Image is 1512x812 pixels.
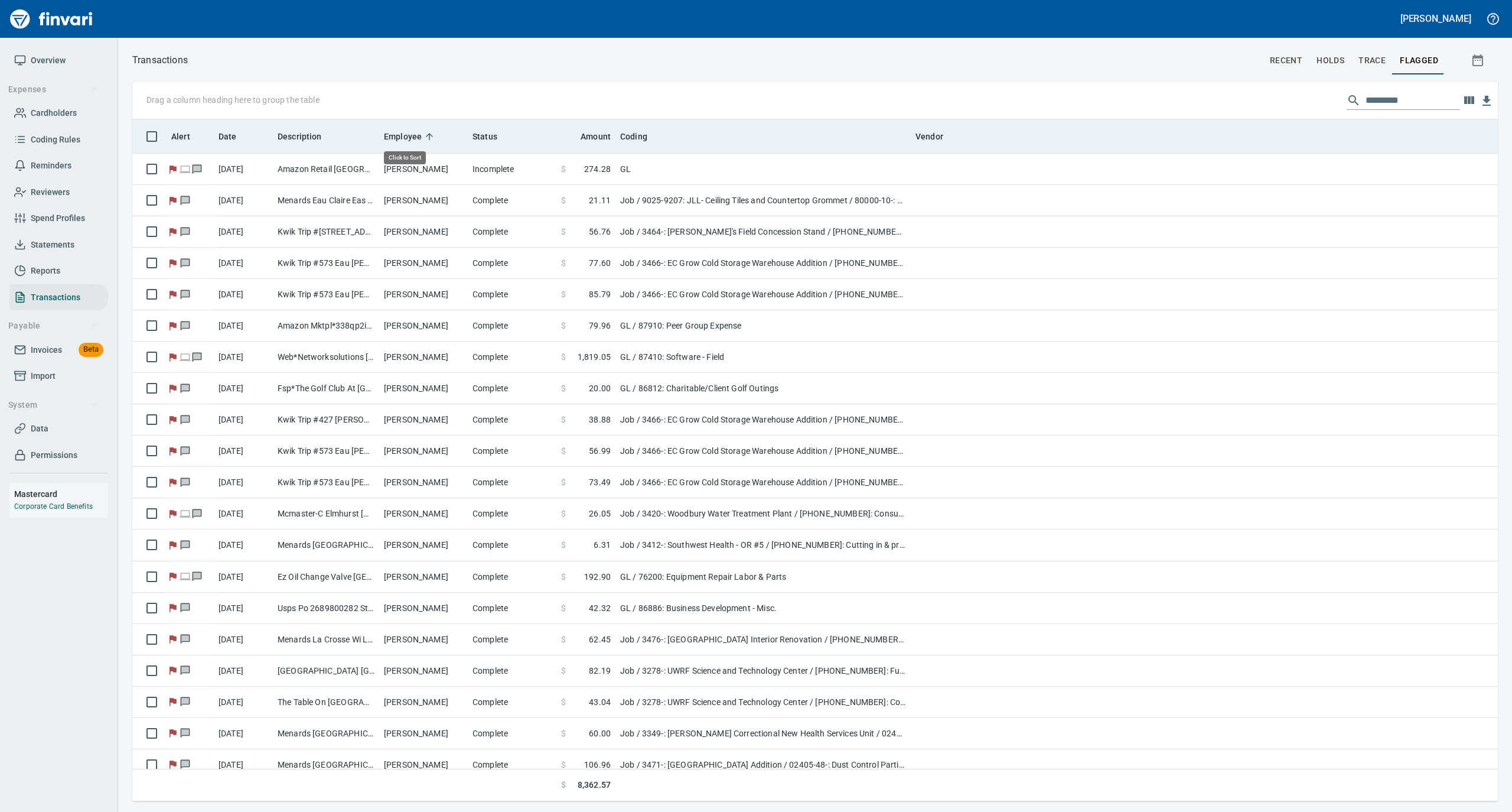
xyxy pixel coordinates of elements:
td: Incomplete [468,154,556,185]
a: Overview [9,47,108,74]
span: $ [561,414,566,426]
td: GL [615,154,911,185]
td: GL / 87410: Software - Field [615,342,911,373]
td: [PERSON_NAME] [379,655,468,687]
td: [PERSON_NAME] [379,154,468,185]
td: [DATE] [214,530,273,561]
span: Spend Profiles [31,211,85,226]
span: Flagged [167,509,179,517]
span: Payable [8,319,97,333]
td: [DATE] [214,687,273,718]
td: [DATE] [214,436,273,467]
span: 274.28 [584,163,611,175]
span: Flagged [167,415,179,423]
span: 62.45 [589,634,611,645]
span: Coding [620,129,647,144]
span: Amount [581,129,611,144]
img: Finvari [7,5,96,33]
span: Vendor [915,129,959,144]
span: Alert [171,129,206,144]
span: Vendor [915,129,943,144]
td: Kwik Trip #573 Eau [PERSON_NAME] [273,248,379,279]
span: Flagged [167,698,179,706]
p: Drag a column heading here to group the table [146,94,320,106]
span: Has messages [179,761,191,768]
td: [DATE] [214,342,273,373]
td: [PERSON_NAME] [379,561,468,593]
button: Payable [4,315,102,337]
span: Online transaction [179,353,191,360]
td: [PERSON_NAME] [379,185,468,216]
a: Coding Rules [9,126,108,153]
span: 6.31 [594,539,611,551]
h5: [PERSON_NAME] [1400,12,1471,25]
td: Complete [468,498,556,530]
span: $ [561,779,566,791]
td: Kwik Trip #[STREET_ADDRESS] [273,216,379,248]
span: Reports [31,264,60,278]
td: Job / 3476-: [GEOGRAPHIC_DATA] Interior Renovation / [PHONE_NUMBER]: Consumable CM/GC / 8: Indirects [615,624,911,655]
td: Complete [468,655,556,687]
td: Kwik Trip #427 [PERSON_NAME] [GEOGRAPHIC_DATA] [273,404,379,436]
td: Menards La Crosse Wi La Crosse [GEOGRAPHIC_DATA] [273,624,379,655]
span: Has messages [191,165,204,173]
span: Data [31,421,48,436]
td: Complete [468,248,556,279]
span: Flagged [167,353,179,360]
td: Complete [468,404,556,436]
span: 73.49 [589,476,611,488]
span: Description [278,129,337,144]
span: $ [561,508,566,519]
span: $ [561,445,566,457]
span: Flagged [167,541,179,548]
span: $ [561,665,566,677]
td: Complete [468,467,556,498]
span: 38.88 [589,414,611,426]
td: [PERSON_NAME] [379,436,468,467]
td: Amazon Mktpl*338qp2i13 [273,310,379,342]
span: $ [561,351,566,363]
span: Has messages [179,478,191,486]
span: 56.76 [589,226,611,238]
h6: Mastercard [14,488,108,501]
a: Reviewers [9,179,108,206]
span: $ [561,288,566,300]
span: Flagged [167,603,179,611]
span: Has messages [179,447,191,454]
span: recent [1270,53,1302,68]
span: 42.32 [589,602,611,614]
span: Online transaction [179,572,191,580]
td: [PERSON_NAME] [379,467,468,498]
span: 82.19 [589,665,611,677]
td: [PERSON_NAME] [379,718,468,749]
span: Flagged [167,196,179,204]
td: GL / 76200: Equipment Repair Labor & Parts [615,561,911,593]
button: System [4,394,102,416]
span: 20.00 [589,382,611,394]
span: $ [561,257,566,269]
span: Has messages [191,509,204,517]
td: [PERSON_NAME] [379,279,468,310]
span: Beta [79,343,103,356]
span: Has messages [179,635,191,642]
a: InvoicesBeta [9,337,108,363]
td: [PERSON_NAME] [379,687,468,718]
span: $ [561,571,566,583]
span: Has messages [179,603,191,611]
td: GL / 86886: Business Development - Misc. [615,593,911,624]
a: Reminders [9,152,108,179]
td: [GEOGRAPHIC_DATA] [GEOGRAPHIC_DATA] [273,655,379,687]
td: [DATE] [214,655,273,687]
td: [PERSON_NAME] [379,216,468,248]
td: Complete [468,749,556,781]
td: Complete [468,436,556,467]
span: Overview [31,53,66,68]
td: [PERSON_NAME] [379,749,468,781]
td: [DATE] [214,185,273,216]
td: Complete [468,624,556,655]
span: Cardholders [31,106,77,121]
td: Job / 3420-: Woodbury Water Treatment Plant / [PHONE_NUMBER]: Consumables - Concrete / 8: Indirects [615,498,911,530]
span: Import [31,369,56,384]
span: 77.60 [589,257,611,269]
td: [PERSON_NAME] [379,373,468,404]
